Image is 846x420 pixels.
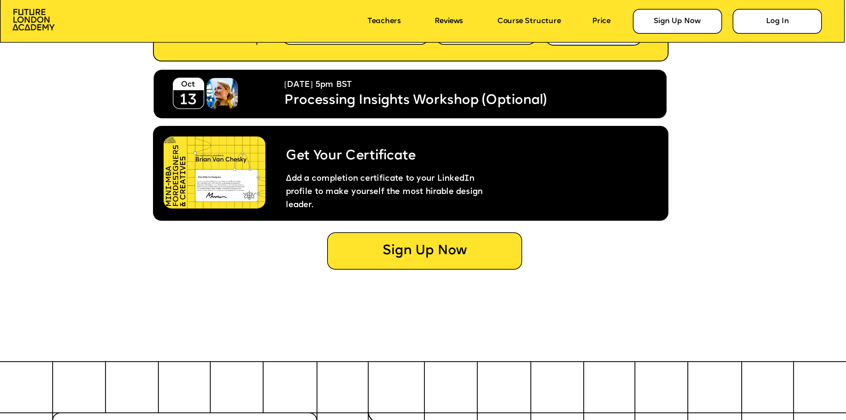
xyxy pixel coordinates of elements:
span: Add a completion certificate to your LinkedIn profile to make yourself the most hirable design le... [286,174,485,210]
span: Get Your Certificate [286,149,416,163]
span: [DATE] 5pm BST [284,80,352,90]
span: Processing Insights Workshop (Optional) [284,94,546,107]
a: Course Structure [497,17,561,25]
img: image-5eff7972-b641-4d53-8fb9-5cdc1cd91417.png [173,78,204,109]
img: image-aac980e9-41de-4c2d-a048-f29dd30a0068.png [13,9,55,30]
a: Price [592,17,610,25]
a: Reviews [435,17,463,25]
a: Teachers [367,17,401,25]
